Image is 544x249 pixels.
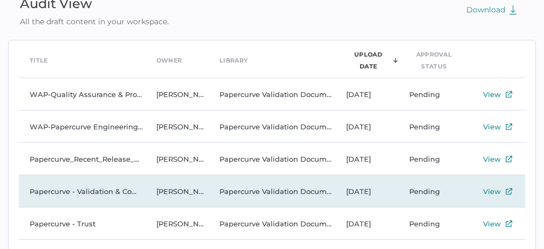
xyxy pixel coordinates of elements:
[146,175,209,207] td: [PERSON_NAME]
[506,91,512,98] img: external-link-icon.7ec190a1.svg
[335,175,398,207] td: [DATE]
[409,49,458,72] div: Approval Status
[146,78,209,110] td: [PERSON_NAME]
[8,16,181,27] div: All the draft content in your workspace.
[509,5,517,15] img: download-green.2f70a7b3.svg
[19,110,146,143] td: WAP-Papercurve Engineering code of conduct.-080825-134217
[219,54,247,66] div: Library
[506,123,512,130] img: external-link-icon.7ec190a1.svg
[19,207,146,240] td: Papercurve - Trust
[506,220,512,227] img: external-link-icon.7ec190a1.svg
[398,207,462,240] td: Pending
[209,110,335,143] td: Papercurve Validation Documentation
[393,58,398,63] img: sorting-arrow-down.c3f0a1d0.svg
[483,153,501,165] div: View
[398,110,462,143] td: Pending
[335,110,398,143] td: [DATE]
[466,5,517,15] span: Download
[335,143,398,175] td: [DATE]
[19,143,146,175] td: Papercurve_Recent_Release_Notes
[346,49,390,72] div: Upload Date
[506,188,512,195] img: external-link-icon.7ec190a1.svg
[335,78,398,110] td: [DATE]
[209,175,335,207] td: Papercurve Validation Documentation
[483,88,501,101] div: View
[30,54,48,66] div: Title
[483,185,501,198] div: View
[146,143,209,175] td: [PERSON_NAME]
[209,78,335,110] td: Papercurve Validation Documentation
[483,217,501,230] div: View
[146,207,209,240] td: [PERSON_NAME]
[483,120,501,133] div: View
[209,207,335,240] td: Papercurve Validation Documentation
[398,175,462,207] td: Pending
[19,78,146,110] td: WAP-Quality Assurance & Product Testing PSOP-080825-134205
[398,78,462,110] td: Pending
[335,207,398,240] td: [DATE]
[19,175,146,207] td: Papercurve - Validation & Compliance Summary
[398,143,462,175] td: Pending
[506,156,512,162] img: external-link-icon.7ec190a1.svg
[156,54,182,66] div: Owner
[209,143,335,175] td: Papercurve Validation Documentation
[146,110,209,143] td: [PERSON_NAME]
